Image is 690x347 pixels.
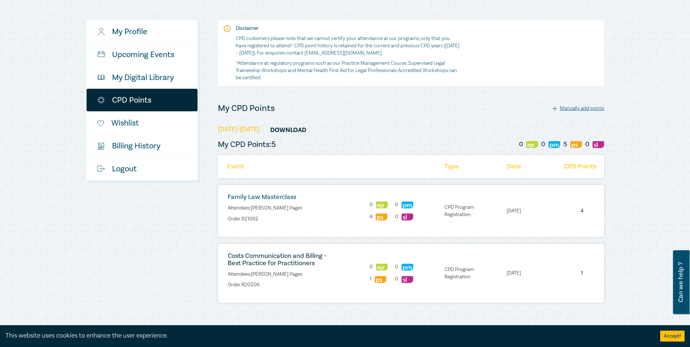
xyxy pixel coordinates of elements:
li: [DATE] [503,270,539,277]
p: Order: R20206 [228,281,340,288]
li: CPD Points [561,155,604,178]
a: $Billing History [87,135,198,157]
a: Download [261,123,316,137]
span: 0 [395,202,398,208]
li: 1 [560,270,604,277]
a: [EMAIL_ADDRESS][DOMAIN_NAME] [304,50,382,56]
span: 0 [370,264,373,270]
span: 0 [541,140,545,148]
span: 1 [370,276,371,282]
p: Order: R21062 [228,215,340,223]
h5: My CPD Points: 5 [218,140,276,149]
a: Upcoming Events [87,43,198,66]
a: My Digital Library [87,66,198,89]
img: Professional Skills [570,141,582,148]
p: CPD customers please note that we cannot certify your attendance at our programs, only that you h... [236,35,459,57]
div: This website uses cookies to enhance the user experience. [5,331,649,340]
li: Event [218,155,349,178]
li: CPD Program Registration [441,204,483,218]
span: Can we help ? [677,255,684,310]
a: Family Law Masterclass [228,193,296,201]
h5: [DATE]-[DATE] [218,123,604,137]
img: Substantive Law [593,141,604,148]
img: Professional Skills [375,276,386,283]
li: [DATE] [503,207,539,215]
img: Professional Skills [376,214,387,220]
h4: My CPD Points [218,103,275,114]
p: *Attendance at regulatory programs such as our Practice Management Course, Supervised Legal Train... [236,60,459,81]
tspan: $ [99,144,100,147]
a: CPD Points [87,89,198,111]
p: Attendees: [PERSON_NAME] Pages [228,204,340,212]
li: Date [503,155,540,178]
img: Practice Management & Business Skills [549,141,560,148]
span: 0 [585,140,589,148]
span: 5 [563,140,567,148]
a: Costs Communication and Billing - Best Practice for Practitioners [228,252,327,267]
button: Accept cookies [660,331,685,342]
img: Ethics & Professional Responsibility [376,264,388,271]
span: 0 [370,202,373,208]
a: Logout [87,157,198,180]
span: 0 [519,140,523,148]
span: 0 [395,214,398,220]
div: Manually add points [553,105,604,112]
span: 0 [395,264,398,270]
a: Wishlist [87,112,198,134]
img: Substantive Law [402,276,413,283]
img: Practice Management & Business Skills [402,202,413,208]
li: CPD Program Registration [441,266,483,280]
img: Ethics & Professional Responsibility [376,202,388,208]
strong: Disclaimer [236,25,259,32]
img: Ethics & Professional Responsibility [526,141,538,148]
li: 4 [560,207,604,215]
img: Practice Management & Business Skills [402,264,413,271]
span: 4 [370,214,372,220]
span: 0 [395,276,398,282]
a: My Profile [87,20,198,43]
img: Substantive Law [402,214,413,220]
p: Attendees: [PERSON_NAME] Pages [228,271,340,278]
li: Type [441,155,483,178]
